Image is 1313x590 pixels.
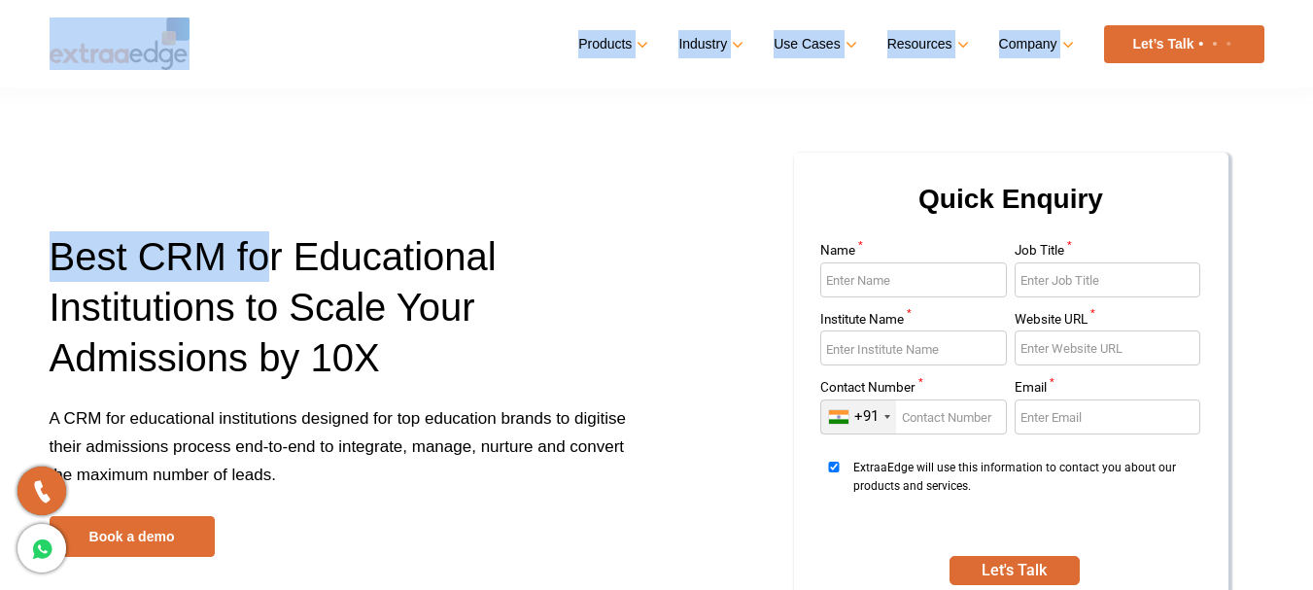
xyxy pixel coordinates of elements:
[999,30,1070,58] a: Company
[1015,330,1201,365] input: Enter Website URL
[50,516,215,557] a: Book a demo
[820,244,1007,262] label: Name
[817,176,1205,244] h2: Quick Enquiry
[820,462,847,472] input: ExtraaEdge will use this information to contact you about our products and services.
[774,30,852,58] a: Use Cases
[50,231,642,404] h1: Best CRM for Educational Institutions to Scale Your Admissions by 10X
[1015,381,1201,399] label: Email
[853,459,1194,532] span: ExtraaEdge will use this information to contact you about our products and services.
[887,30,965,58] a: Resources
[820,330,1007,365] input: Enter Institute Name
[821,400,896,434] div: India (भारत): +91
[950,556,1080,585] button: SUBMIT
[1104,25,1264,63] a: Let’s Talk
[678,30,740,58] a: Industry
[1015,399,1201,434] input: Enter Email
[820,399,1007,434] input: Enter Contact Number
[1015,244,1201,262] label: Job Title
[820,313,1007,331] label: Institute Name
[578,30,644,58] a: Products
[1015,262,1201,297] input: Enter Job Title
[854,407,879,426] div: +91
[1015,313,1201,331] label: Website URL
[820,381,1007,399] label: Contact Number
[50,404,642,516] p: A CRM for educational institutions designed for top education brands to digitise their admissions...
[820,262,1007,297] input: Enter Name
